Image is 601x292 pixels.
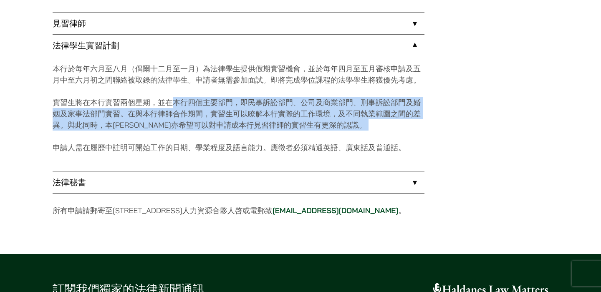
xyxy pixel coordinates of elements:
[53,13,424,34] a: 見習律師
[53,97,424,131] p: 實習生將在本行實習兩個星期，並在本行四個主要部門，即民事訴訟部門、公司及商業部門、刑事訴訟部門及婚姻及家事法部門實習。在與本行律師合作期間，實習生可以瞭解本行實際的工作環境，及不同執業範圍之間的...
[53,63,424,86] p: 本行於每年六月至八月（偶爾十二月至一月）為法律學生提供假期實習機會，並於每年四月至五月審核申請及五月中至六月初之間聯絡被取錄的法律學生。申請者無需參加面試。即將完成學位課程的法學學生將獲優先考慮。
[53,142,424,153] p: 申請人需在履歷中註明可開始工作的日期、學業程度及語言能力。應徵者必須精通英語、廣東話及普通話。
[53,205,424,216] p: 所有申請請郵寄至[STREET_ADDRESS]人力資源合夥人啓或電郵致 。
[53,35,424,56] a: 法律學生實習計劃
[273,206,399,215] a: [EMAIL_ADDRESS][DOMAIN_NAME]
[53,56,424,171] div: 法律學生實習計劃
[53,171,424,193] a: 法律秘書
